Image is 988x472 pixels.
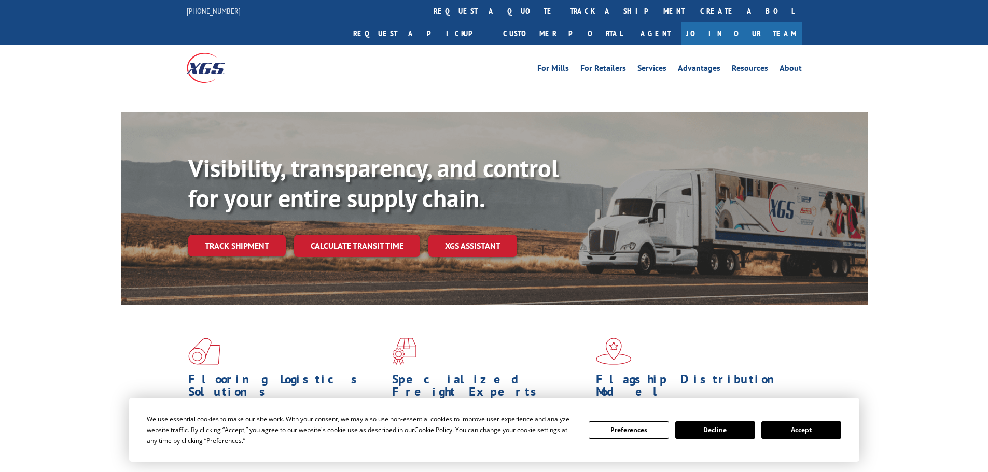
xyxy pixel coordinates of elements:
[681,22,802,45] a: Join Our Team
[589,421,669,439] button: Preferences
[294,235,420,257] a: Calculate transit time
[206,436,242,445] span: Preferences
[675,421,755,439] button: Decline
[596,338,632,365] img: xgs-icon-flagship-distribution-model-red
[345,22,495,45] a: Request a pickup
[187,6,241,16] a: [PHONE_NUMBER]
[188,235,286,256] a: Track shipment
[761,421,841,439] button: Accept
[637,64,666,76] a: Services
[129,398,859,462] div: Cookie Consent Prompt
[188,373,384,403] h1: Flooring Logistics Solutions
[580,64,626,76] a: For Retailers
[392,373,588,403] h1: Specialized Freight Experts
[630,22,681,45] a: Agent
[495,22,630,45] a: Customer Portal
[428,235,517,257] a: XGS ASSISTANT
[188,152,559,214] b: Visibility, transparency, and control for your entire supply chain.
[537,64,569,76] a: For Mills
[188,338,220,365] img: xgs-icon-total-supply-chain-intelligence-red
[147,413,576,446] div: We use essential cookies to make our site work. With your consent, we may also use non-essential ...
[780,64,802,76] a: About
[732,64,768,76] a: Resources
[678,64,720,76] a: Advantages
[392,338,416,365] img: xgs-icon-focused-on-flooring-red
[414,425,452,434] span: Cookie Policy
[596,373,792,403] h1: Flagship Distribution Model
